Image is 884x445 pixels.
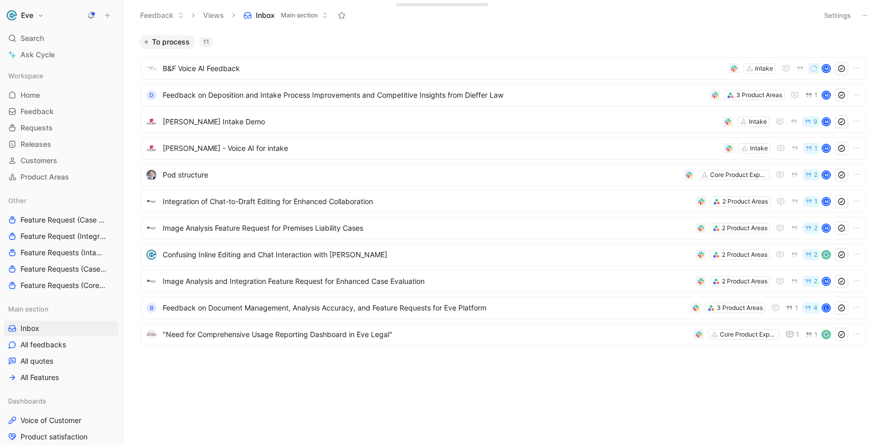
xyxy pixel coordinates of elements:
div: 2 Product Areas [722,276,767,286]
a: DFeedback on Deposition and Intake Process Improvements and Competitive Insights from Dieffer Law... [141,84,866,106]
div: Workspace [4,68,119,83]
div: To process11 [136,35,871,349]
button: 2 [803,249,820,260]
span: Feature Requests (Case Intelligence) [20,264,107,274]
span: Pod structure [163,169,680,181]
div: B [146,303,157,313]
div: M [823,278,830,285]
div: Core Product Experience [720,329,777,340]
a: Home [4,87,119,103]
span: Customers [20,155,57,166]
button: 1 [803,143,820,154]
button: 4 [802,302,820,314]
a: Feature Requests (Core Product) [4,278,119,293]
div: Other [4,193,119,208]
div: Core Product Experience [710,170,767,180]
a: logo[PERSON_NAME] - Voice AI for intakeIntake1M [141,137,866,160]
span: 1 [796,331,799,338]
span: 1 [814,92,817,98]
div: M [823,145,830,152]
img: logo [146,329,157,340]
a: All Features [4,370,119,385]
a: logo"Need for Comprehensive Usage Reporting Dashboard in Eve Legal"Core Product Experience11avatar [141,323,866,346]
a: Product satisfaction [4,429,119,444]
span: All Features [20,372,59,383]
a: logoIntegration of Chat-to-Draft Editing for Enhanced Collaboration2 Product Areas1M [141,190,866,213]
img: logo [146,170,157,180]
a: logoImage Analysis and Integration Feature Request for Enhanced Case Evaluation2 Product Areas2M [141,270,866,293]
a: All feedbacks [4,337,119,352]
span: [PERSON_NAME] Intake Demo [163,116,719,128]
img: logo [146,63,157,74]
a: BFeedback on Document Management, Analysis Accuracy, and Feature Requests for Eve Platform3 Produ... [141,297,866,319]
a: All quotes [4,353,119,369]
img: logo [146,143,157,153]
div: OtherFeature Request (Case Work)Feature Request (Integrations)Feature Requests (Intake)Feature Re... [4,193,119,293]
a: Feature Requests (Case Intelligence) [4,261,119,277]
span: Requests [20,123,53,133]
img: logo [146,223,157,233]
span: Image Analysis Feature Request for Premises Liability Cases [163,222,692,234]
span: 1 [814,198,817,205]
div: M [823,92,830,99]
div: M [823,198,830,205]
button: Views [198,8,229,23]
div: D [146,90,157,100]
span: Inbox [256,10,275,20]
span: Main section [8,304,49,314]
a: Releases [4,137,119,152]
span: 2 [814,225,817,231]
span: Integration of Chat-to-Draft Editing for Enhanced Collaboration [163,195,692,208]
div: M [823,118,830,125]
button: 1 [803,90,820,101]
span: Feature Request (Integrations) [20,231,106,241]
span: Feedback [20,106,54,117]
a: Ask Cycle [4,47,119,62]
span: Main section [281,10,318,20]
span: All feedbacks [20,340,66,350]
span: 2 [814,252,817,258]
a: Feature Request (Integrations) [4,229,119,244]
span: Feature Requests (Intake) [20,248,105,258]
div: Intake [749,117,767,127]
span: 1 [814,145,817,151]
button: 9 [802,116,820,127]
img: logo [146,117,157,127]
span: Image Analysis and Integration Feature Request for Enhanced Case Evaluation [163,275,692,287]
span: 2 [814,172,817,178]
a: logoPod structureCore Product Experience2M [141,164,866,186]
a: logoImage Analysis Feature Request for Premises Liability Cases2 Product Areas2M [141,217,866,239]
span: All quotes [20,356,53,366]
div: M [823,171,830,179]
a: Feedback [4,104,119,119]
span: Confusing Inline Editing and Chat Interaction with [PERSON_NAME] [163,249,692,261]
span: 1 [814,331,817,338]
span: Other [8,195,27,206]
span: Feedback on Deposition and Intake Process Improvements and Competitive Insights from Dieffer Law [163,89,706,101]
a: Customers [4,153,119,168]
div: 2 Product Areas [722,223,767,233]
span: To process [152,37,190,47]
span: Inbox [20,323,39,333]
span: 4 [813,305,817,311]
a: logoConfusing Inline Editing and Chat Interaction with [PERSON_NAME]2 Product Areas2avatar [141,243,866,266]
div: Main section [4,301,119,317]
img: avatar [823,331,830,338]
span: 1 [795,305,798,311]
div: L [823,304,830,311]
a: Feature Requests (Intake) [4,245,119,260]
button: To process [140,35,195,49]
button: 1 [784,302,800,314]
div: 2 Product Areas [722,196,768,207]
div: 3 Product Areas [717,303,763,313]
button: Feedback [136,8,188,23]
div: Intake [750,143,768,153]
img: Eve [7,10,17,20]
span: 9 [813,119,817,125]
div: M [823,225,830,232]
button: 1 [803,196,820,207]
img: logo [146,250,157,260]
span: Workspace [8,71,43,81]
span: [PERSON_NAME] - Voice AI for intake [163,142,720,154]
span: Dashboards [8,396,46,406]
